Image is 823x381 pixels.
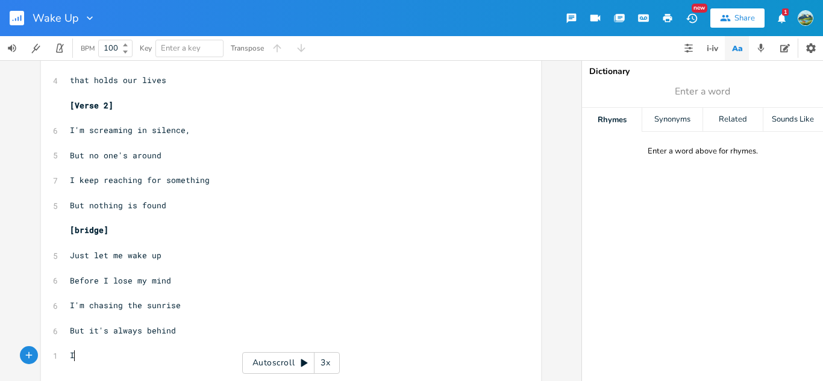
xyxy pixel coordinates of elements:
div: Share [734,13,755,23]
span: I [70,350,75,361]
span: Enter a word [675,85,730,99]
div: Rhymes [582,108,642,132]
span: Enter a key [161,43,201,54]
div: Autoscroll [242,352,340,374]
span: But it's always behind [70,325,176,336]
span: [bridge] [70,225,108,235]
span: But nothing is found [70,200,166,211]
span: Wake Up [33,13,79,23]
div: Dictionary [589,67,816,76]
span: But no one's around [70,150,161,161]
button: 1 [769,7,793,29]
span: [Verse 2] [70,100,113,111]
div: 3x [314,352,336,374]
img: brooks mclanahan [798,10,813,26]
span: I'm screaming in silence, [70,125,190,135]
div: Sounds Like [763,108,823,132]
div: Related [703,108,763,132]
span: I'm chasing the sunrise [70,300,181,311]
span: Just let me wake up [70,250,161,261]
span: I keep reaching for something [70,175,210,185]
button: New [680,7,704,29]
div: Synonyms [642,108,702,132]
div: BPM [81,45,95,52]
div: 1 [782,8,789,16]
div: Key [140,45,152,52]
div: New [692,4,707,13]
span: Before I lose my mind [70,275,171,286]
div: Enter a word above for rhymes. [648,146,758,156]
div: Transpose [231,45,264,52]
span: that holds our lives [70,75,166,85]
button: Share [710,8,765,28]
